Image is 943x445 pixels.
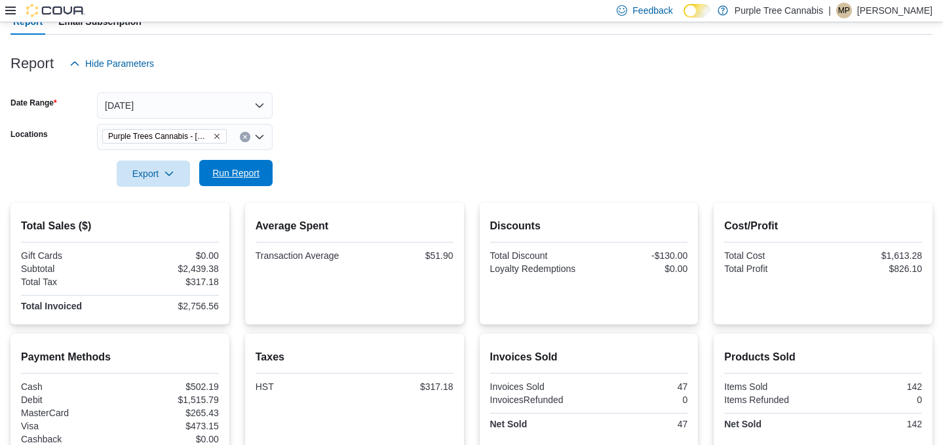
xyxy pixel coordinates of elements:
button: Remove Purple Trees Cannabis - Mississauga from selection in this group [213,132,221,140]
label: Locations [10,129,48,140]
div: 47 [591,419,687,429]
div: $1,613.28 [826,250,922,261]
div: Subtotal [21,263,117,274]
div: Transaction Average [256,250,352,261]
div: 0 [826,395,922,405]
h2: Taxes [256,349,453,365]
div: 142 [826,381,922,392]
div: Items Refunded [724,395,820,405]
div: 0 [591,395,687,405]
div: $1,515.79 [123,395,219,405]
strong: Net Sold [724,419,761,429]
div: $502.19 [123,381,219,392]
div: Items Sold [724,381,820,392]
strong: Net Sold [490,419,528,429]
strong: Total Invoiced [21,301,82,311]
button: Export [117,161,190,187]
div: MasterCard [21,408,117,418]
div: $0.00 [123,434,219,444]
button: Open list of options [254,132,265,142]
div: Total Profit [724,263,820,274]
span: MP [838,3,850,18]
span: Hide Parameters [85,57,154,70]
button: Hide Parameters [64,50,159,77]
div: $473.15 [123,421,219,431]
h2: Total Sales ($) [21,218,219,234]
div: 47 [591,381,687,392]
h2: Cost/Profit [724,218,922,234]
div: HST [256,381,352,392]
h2: Products Sold [724,349,922,365]
div: Matt Piotrowicz [836,3,852,18]
div: $317.18 [123,277,219,287]
div: $2,756.56 [123,301,219,311]
h2: Discounts [490,218,688,234]
div: $0.00 [591,263,687,274]
div: -$130.00 [591,250,687,261]
div: Loyalty Redemptions [490,263,587,274]
span: Purple Trees Cannabis - Mississauga [102,129,227,144]
div: 142 [826,419,922,429]
div: Visa [21,421,117,431]
h2: Average Spent [256,218,453,234]
div: $51.90 [357,250,453,261]
div: Cash [21,381,117,392]
h2: Invoices Sold [490,349,688,365]
input: Dark Mode [683,4,711,18]
div: $0.00 [123,250,219,261]
div: Gift Cards [21,250,117,261]
div: Total Cost [724,250,820,261]
h2: Payment Methods [21,349,219,365]
div: Total Tax [21,277,117,287]
button: Run Report [199,160,273,186]
h3: Report [10,56,54,71]
span: Run Report [212,166,260,180]
div: InvoicesRefunded [490,395,587,405]
p: | [828,3,831,18]
div: $826.10 [826,263,922,274]
p: Purple Tree Cannabis [735,3,823,18]
div: Invoices Sold [490,381,587,392]
p: [PERSON_NAME] [857,3,933,18]
div: Debit [21,395,117,405]
img: Cova [26,4,85,17]
button: Clear input [240,132,250,142]
button: [DATE] [97,92,273,119]
div: $317.18 [357,381,453,392]
div: $2,439.38 [123,263,219,274]
div: Total Discount [490,250,587,261]
div: Cashback [21,434,117,444]
div: $265.43 [123,408,219,418]
span: Export [125,161,182,187]
label: Date Range [10,98,57,108]
span: Feedback [632,4,672,17]
span: Purple Trees Cannabis - [GEOGRAPHIC_DATA] [108,130,210,143]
